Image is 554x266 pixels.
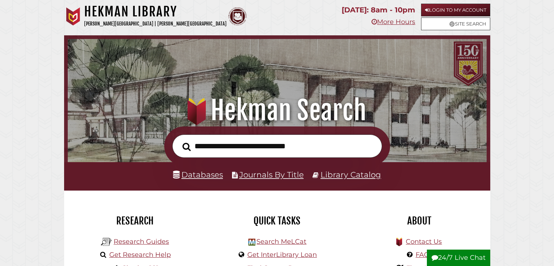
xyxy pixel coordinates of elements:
a: Get Research Help [109,251,171,259]
a: Login to My Account [421,4,490,16]
button: Search [179,140,195,153]
a: Research Guides [114,238,169,246]
img: Hekman Library Logo [248,239,255,246]
img: Calvin University [64,7,82,26]
h1: Hekman Search [76,94,478,126]
a: Get InterLibrary Loan [247,251,317,259]
p: [PERSON_NAME][GEOGRAPHIC_DATA] | [PERSON_NAME][GEOGRAPHIC_DATA] [84,20,227,28]
a: Site Search [421,17,490,30]
a: FAQs [416,251,433,259]
p: [DATE]: 8am - 10pm [342,4,415,16]
a: Library Catalog [321,170,381,179]
a: Search MeLCat [256,238,306,246]
img: Hekman Library Logo [101,236,112,247]
a: Journals By Title [239,170,304,179]
h2: Research [70,215,201,227]
h2: Quick Tasks [212,215,343,227]
h1: Hekman Library [84,4,227,20]
i: Search [182,142,191,151]
img: Calvin Theological Seminary [228,7,247,26]
h2: About [354,215,485,227]
a: Databases [173,170,223,179]
a: Contact Us [406,238,442,246]
a: More Hours [372,18,415,26]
